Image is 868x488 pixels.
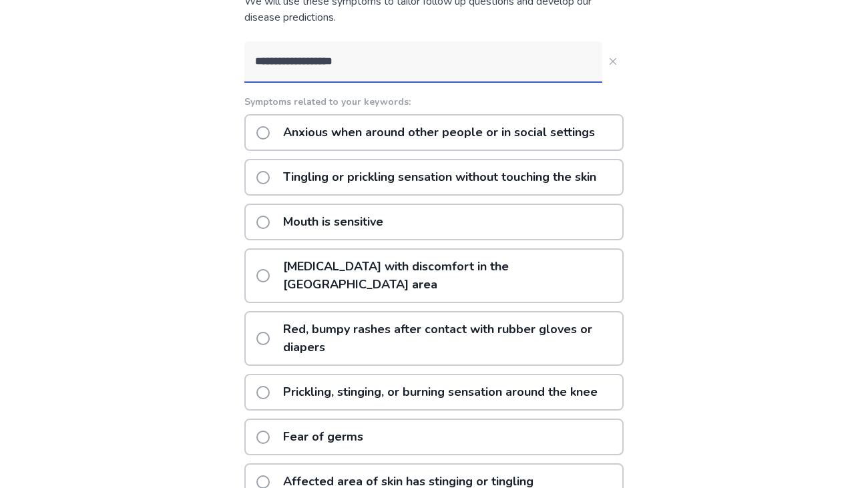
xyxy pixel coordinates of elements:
p: Mouth is sensitive [275,205,391,239]
p: [MEDICAL_DATA] with discomfort in the [GEOGRAPHIC_DATA] area [275,250,622,302]
p: Prickling, stinging, or burning sensation around the knee [275,375,606,409]
p: Symptoms related to your keywords: [244,95,624,109]
input: Close [244,41,602,81]
p: Anxious when around other people or in social settings [275,115,603,150]
p: Tingling or prickling sensation without touching the skin [275,160,604,194]
button: Close [602,51,624,72]
p: Red, bumpy rashes after contact with rubber gloves or diapers [275,312,622,364]
p: Fear of germs [275,420,371,454]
